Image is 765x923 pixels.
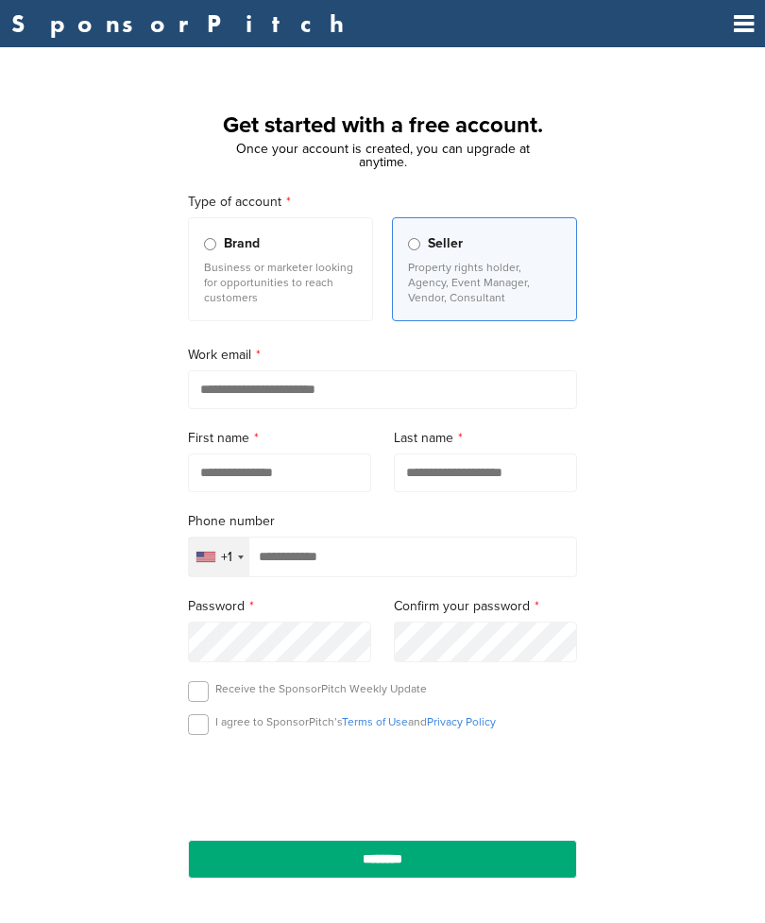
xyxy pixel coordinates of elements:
label: Work email [188,345,577,366]
label: Type of account [188,192,577,213]
p: I agree to SponsorPitch’s and [215,714,496,729]
iframe: reCAPTCHA [275,757,490,812]
div: +1 [221,551,232,564]
a: SponsorPitch [11,11,356,36]
span: Brand [224,233,260,254]
label: Phone number [188,511,577,532]
a: Terms of Use [342,715,408,728]
h1: Get started with a free account. [165,109,600,143]
label: Password [188,596,371,617]
span: Once your account is created, you can upgrade at anytime. [236,141,530,170]
input: Seller Property rights holder, Agency, Event Manager, Vendor, Consultant [408,238,420,250]
a: Privacy Policy [427,715,496,728]
p: Business or marketer looking for opportunities to reach customers [204,260,357,305]
span: Seller [428,233,463,254]
p: Property rights holder, Agency, Event Manager, Vendor, Consultant [408,260,561,305]
div: Selected country [189,538,249,576]
input: Brand Business or marketer looking for opportunities to reach customers [204,238,216,250]
p: Receive the SponsorPitch Weekly Update [215,681,427,696]
label: Confirm your password [394,596,577,617]
label: First name [188,428,371,449]
label: Last name [394,428,577,449]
